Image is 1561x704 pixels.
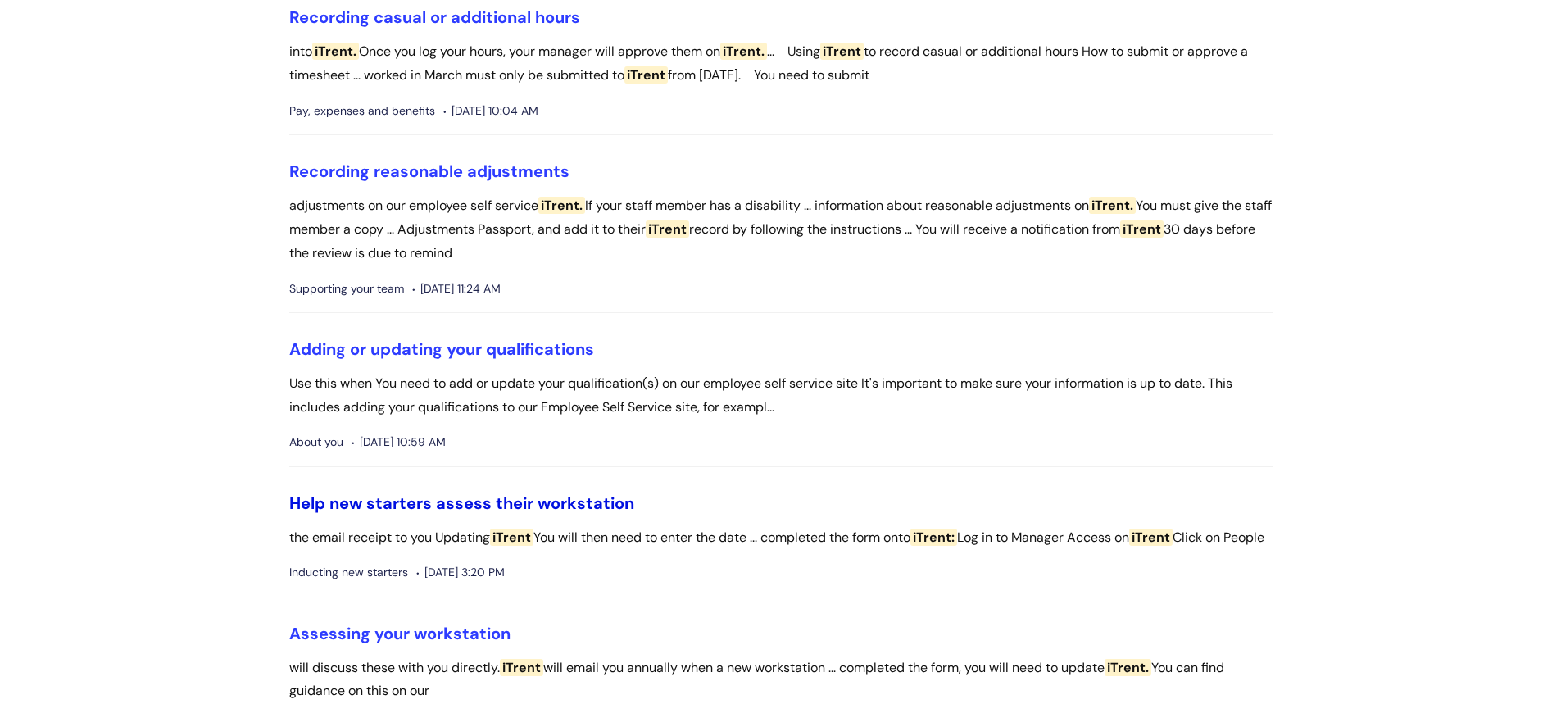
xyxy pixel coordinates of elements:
[490,529,533,546] span: iTrent
[289,656,1273,704] p: will discuss these with you directly. will email you annually when a new workstation ... complete...
[289,623,511,644] a: Assessing your workstation
[289,493,634,514] a: Help new starters assess their workstation
[646,220,689,238] span: iTrent
[289,194,1273,265] p: adjustments on our employee self service If your staff member has a disability ... information ab...
[412,279,501,299] span: [DATE] 11:24 AM
[289,279,404,299] span: Supporting your team
[720,43,767,60] span: iTrent.
[289,101,435,121] span: Pay, expenses and benefits
[416,562,505,583] span: [DATE] 3:20 PM
[820,43,864,60] span: iTrent
[289,161,569,182] a: Recording reasonable adjustments
[289,526,1273,550] p: the email receipt to you Updating You will then need to enter the date ... completed the form ont...
[1089,197,1136,214] span: iTrent.
[289,372,1273,420] p: Use this when You need to add or update your qualification(s) on our employee self service site I...
[1120,220,1164,238] span: iTrent
[910,529,957,546] span: iTrent:
[289,7,580,28] a: Recording casual or additional hours
[1129,529,1173,546] span: iTrent
[289,562,408,583] span: Inducting new starters
[312,43,359,60] span: iTrent.
[500,659,543,676] span: iTrent
[1105,659,1151,676] span: iTrent.
[289,40,1273,88] p: into Once you log your hours, your manager will approve them on ... Using to record casual or add...
[289,338,594,360] a: Adding or updating your qualifications
[624,66,668,84] span: iTrent
[443,101,538,121] span: [DATE] 10:04 AM
[538,197,585,214] span: iTrent.
[289,432,343,452] span: About you
[352,432,446,452] span: [DATE] 10:59 AM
